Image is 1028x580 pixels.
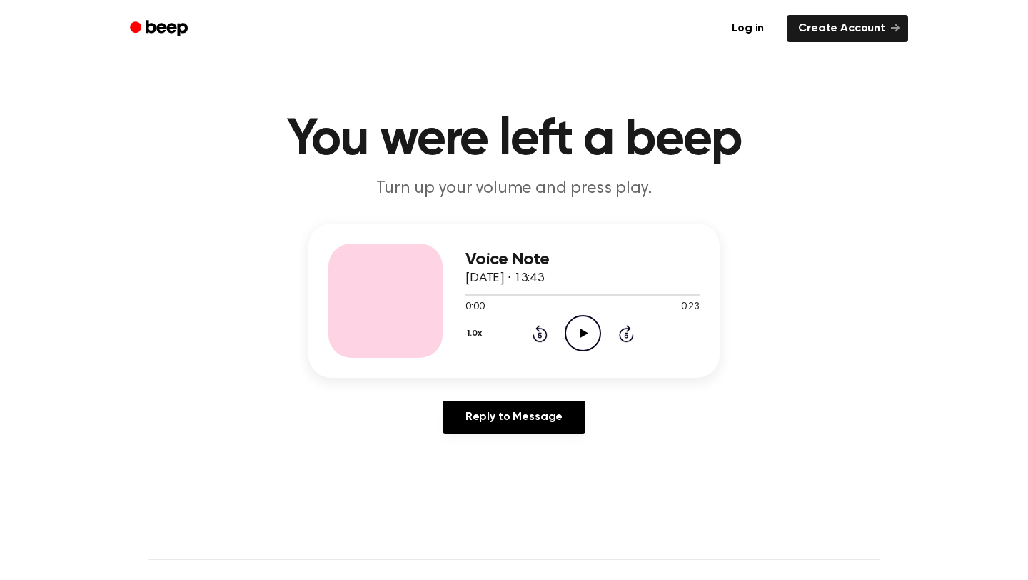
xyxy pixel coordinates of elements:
[120,15,201,43] a: Beep
[681,300,700,315] span: 0:23
[465,272,544,285] span: [DATE] · 13:43
[465,250,700,269] h3: Voice Note
[148,114,880,166] h1: You were left a beep
[465,300,484,315] span: 0:00
[443,401,585,434] a: Reply to Message
[787,15,908,42] a: Create Account
[717,12,778,45] a: Log in
[240,177,788,201] p: Turn up your volume and press play.
[465,321,487,346] button: 1.0x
